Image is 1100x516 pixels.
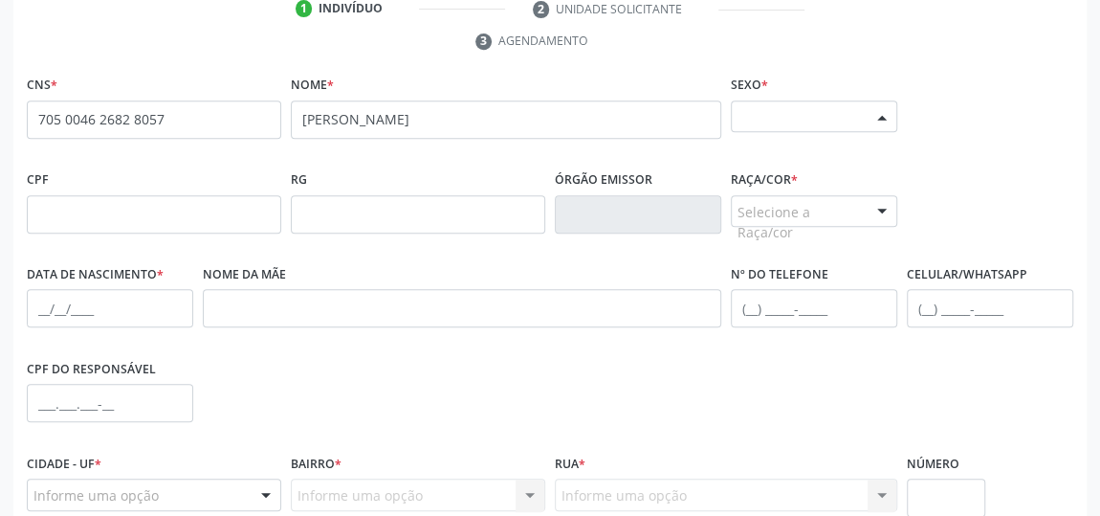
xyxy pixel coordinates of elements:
label: Celular/WhatsApp [907,260,1027,290]
label: Nome [291,71,334,101]
label: RG [291,166,307,195]
label: CPF [27,166,49,195]
span: Selecione a Raça/cor [737,202,858,242]
label: Rua [555,449,585,479]
label: CPF do responsável [27,354,156,384]
input: ___.___.___-__ [27,384,193,422]
input: (__) _____-_____ [731,289,897,327]
span: Informe uma opção [33,485,159,505]
label: Órgão emissor [555,166,652,195]
input: (__) _____-_____ [907,289,1073,327]
label: Sexo [731,71,768,101]
label: Número [907,449,959,479]
span: none [189,105,274,126]
label: Nome da mãe [203,260,286,290]
label: CNS [27,71,57,101]
label: Data de nascimento [27,260,164,290]
label: Nº do Telefone [731,260,828,290]
label: Bairro [291,449,341,479]
input: __/__/____ [27,289,193,327]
